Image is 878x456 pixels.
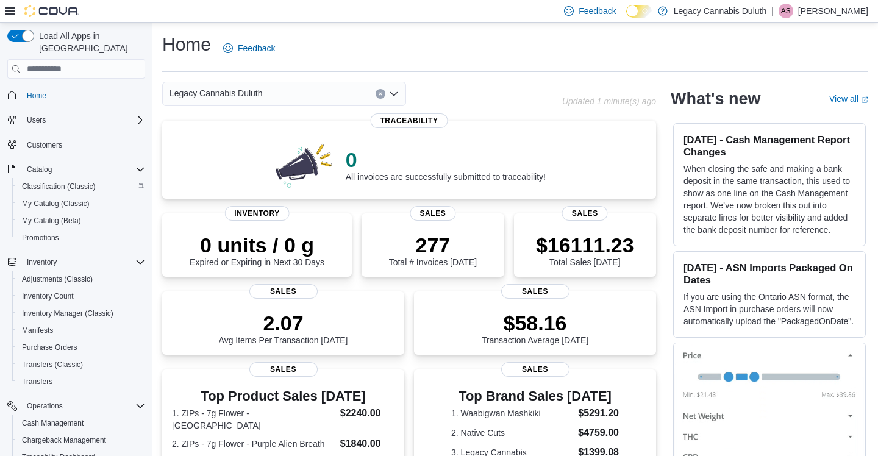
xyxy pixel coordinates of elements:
[17,272,98,287] a: Adjustments (Classic)
[17,357,88,372] a: Transfers (Classic)
[172,389,394,404] h3: Top Product Sales [DATE]
[17,340,82,355] a: Purchase Orders
[22,88,51,103] a: Home
[22,377,52,387] span: Transfers
[27,91,46,101] span: Home
[579,5,616,17] span: Feedback
[224,206,290,221] span: Inventory
[22,399,68,413] button: Operations
[683,134,855,158] h3: [DATE] - Cash Management Report Changes
[17,323,58,338] a: Manifests
[12,271,150,288] button: Adjustments (Classic)
[190,233,324,267] div: Expired or Expiring in Next 30 Days
[578,426,619,440] dd: $4759.00
[861,96,868,104] svg: External link
[771,4,774,18] p: |
[27,401,63,411] span: Operations
[17,289,79,304] a: Inventory Count
[17,196,145,211] span: My Catalog (Classic)
[172,438,335,450] dt: 2. ZIPs - 7g Flower - Purple Alien Breath
[12,432,150,449] button: Chargeback Management
[17,416,88,430] a: Cash Management
[17,306,118,321] a: Inventory Manager (Classic)
[219,311,348,335] p: 2.07
[22,418,84,428] span: Cash Management
[482,311,589,345] div: Transaction Average [DATE]
[22,399,145,413] span: Operations
[22,162,57,177] button: Catalog
[376,89,385,99] button: Clear input
[12,415,150,432] button: Cash Management
[12,178,150,195] button: Classification (Classic)
[2,136,150,154] button: Customers
[22,326,53,335] span: Manifests
[12,229,150,246] button: Promotions
[2,161,150,178] button: Catalog
[170,86,263,101] span: Legacy Cannabis Duluth
[24,5,79,17] img: Cova
[536,233,634,267] div: Total Sales [DATE]
[27,115,46,125] span: Users
[22,343,77,352] span: Purchase Orders
[17,196,95,211] a: My Catalog (Classic)
[27,165,52,174] span: Catalog
[22,435,106,445] span: Chargeback Management
[12,322,150,339] button: Manifests
[22,137,145,152] span: Customers
[27,257,57,267] span: Inventory
[346,148,546,172] p: 0
[2,397,150,415] button: Operations
[389,89,399,99] button: Open list of options
[12,305,150,322] button: Inventory Manager (Classic)
[172,407,335,432] dt: 1. ZIPs - 7g Flower - [GEOGRAPHIC_DATA]
[219,311,348,345] div: Avg Items Per Transaction [DATE]
[671,89,760,109] h2: What's new
[578,406,619,421] dd: $5291.20
[410,206,455,221] span: Sales
[17,433,111,447] a: Chargeback Management
[562,96,656,106] p: Updated 1 minute(s) ago
[22,233,59,243] span: Promotions
[22,360,83,369] span: Transfers (Classic)
[22,216,81,226] span: My Catalog (Beta)
[17,374,57,389] a: Transfers
[12,195,150,212] button: My Catalog (Classic)
[451,427,573,439] dt: 2. Native Cuts
[798,4,868,18] p: [PERSON_NAME]
[22,255,145,269] span: Inventory
[22,255,62,269] button: Inventory
[17,289,145,304] span: Inventory Count
[17,357,145,372] span: Transfers (Classic)
[22,308,113,318] span: Inventory Manager (Classic)
[238,42,275,54] span: Feedback
[2,86,150,104] button: Home
[17,230,145,245] span: Promotions
[22,199,90,208] span: My Catalog (Classic)
[451,389,619,404] h3: Top Brand Sales [DATE]
[12,373,150,390] button: Transfers
[2,112,150,129] button: Users
[17,433,145,447] span: Chargeback Management
[829,94,868,104] a: View allExternal link
[12,356,150,373] button: Transfers (Classic)
[249,284,318,299] span: Sales
[17,179,101,194] a: Classification (Classic)
[22,87,145,102] span: Home
[17,213,86,228] a: My Catalog (Beta)
[17,374,145,389] span: Transfers
[501,362,569,377] span: Sales
[22,274,93,284] span: Adjustments (Classic)
[389,233,477,267] div: Total # Invoices [DATE]
[17,416,145,430] span: Cash Management
[12,212,150,229] button: My Catalog (Beta)
[389,233,477,257] p: 277
[22,162,145,177] span: Catalog
[218,36,280,60] a: Feedback
[683,262,855,286] h3: [DATE] - ASN Imports Packaged On Dates
[683,291,855,327] p: If you are using the Ontario ASN format, the ASN Import in purchase orders will now automatically...
[22,113,145,127] span: Users
[17,230,64,245] a: Promotions
[683,163,855,236] p: When closing the safe and making a bank deposit in the same transaction, this used to show as one...
[17,340,145,355] span: Purchase Orders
